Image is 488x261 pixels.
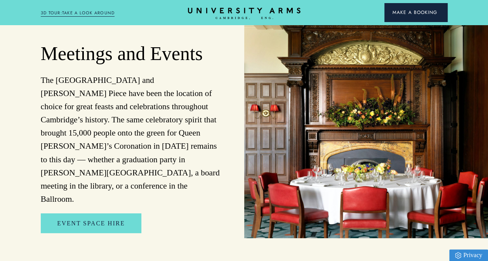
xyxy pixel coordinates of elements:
[437,11,439,14] img: Arrow icon
[455,252,461,259] img: Privacy
[41,42,221,66] h2: Meetings and Events
[384,3,447,22] button: Make a BookingArrow icon
[41,74,221,206] p: The [GEOGRAPHIC_DATA] and [PERSON_NAME] Piece have been the location of choice for great feasts a...
[188,8,300,20] a: Home
[392,9,439,16] span: Make a Booking
[41,213,141,233] a: Event Space Hire
[449,249,488,261] a: Privacy
[41,10,115,17] a: 3D TOUR:TAKE A LOOK AROUND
